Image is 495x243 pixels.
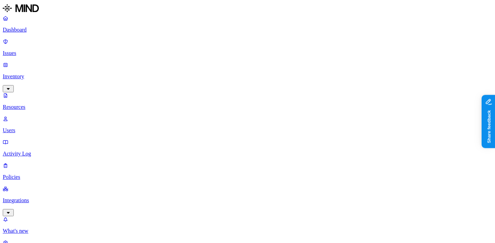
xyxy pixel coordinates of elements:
a: Dashboard [3,15,492,33]
p: Dashboard [3,27,492,33]
p: Integrations [3,197,492,204]
p: Policies [3,174,492,180]
img: MIND [3,3,39,14]
a: What's new [3,216,492,234]
p: Users [3,127,492,134]
a: Issues [3,38,492,56]
a: MIND [3,3,492,15]
p: Activity Log [3,151,492,157]
p: Resources [3,104,492,110]
a: Resources [3,92,492,110]
a: Inventory [3,62,492,91]
a: Activity Log [3,139,492,157]
a: Users [3,116,492,134]
a: Integrations [3,186,492,215]
p: Issues [3,50,492,56]
p: What's new [3,228,492,234]
p: Inventory [3,73,492,80]
a: Policies [3,162,492,180]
